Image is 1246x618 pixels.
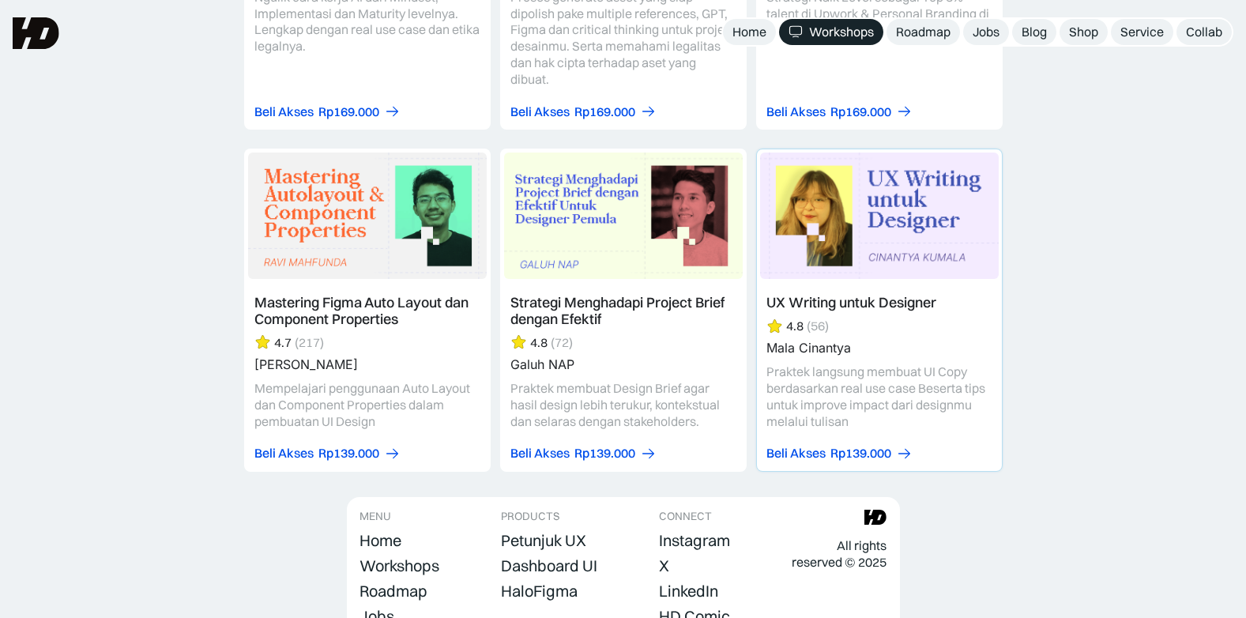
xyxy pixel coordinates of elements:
[1111,19,1173,45] a: Service
[501,582,578,601] div: HaloFigma
[659,529,730,552] a: Instagram
[1022,24,1047,40] div: Blog
[1069,24,1098,40] div: Shop
[766,445,913,462] a: Beli AksesRp139.000
[963,19,1009,45] a: Jobs
[830,445,891,462] div: Rp139.000
[896,24,950,40] div: Roadmap
[254,104,401,120] a: Beli AksesRp169.000
[1186,24,1222,40] div: Collab
[659,582,718,601] div: LinkedIn
[359,531,401,550] div: Home
[254,104,314,120] div: Beli Akses
[359,582,427,601] div: Roadmap
[359,580,427,602] a: Roadmap
[501,510,559,523] div: PRODUCTS
[510,445,657,462] a: Beli AksesRp139.000
[359,555,439,577] a: Workshops
[766,104,913,120] a: Beli AksesRp169.000
[1060,19,1108,45] a: Shop
[732,24,766,40] div: Home
[318,445,379,462] div: Rp139.000
[792,537,887,571] div: All rights reserved © 2025
[779,19,883,45] a: Workshops
[501,555,597,577] a: Dashboard UI
[510,104,570,120] div: Beli Akses
[973,24,999,40] div: Jobs
[659,531,730,550] div: Instagram
[766,104,826,120] div: Beli Akses
[501,580,578,602] a: HaloFigma
[659,510,712,523] div: CONNECT
[318,104,379,120] div: Rp169.000
[809,24,874,40] div: Workshops
[359,529,401,552] a: Home
[1176,19,1232,45] a: Collab
[766,445,826,462] div: Beli Akses
[359,510,391,523] div: MENU
[510,445,570,462] div: Beli Akses
[887,19,960,45] a: Roadmap
[501,531,586,550] div: Petunjuk UX
[574,445,635,462] div: Rp139.000
[501,529,586,552] a: Petunjuk UX
[574,104,635,120] div: Rp169.000
[659,580,718,602] a: LinkedIn
[1012,19,1056,45] a: Blog
[510,104,657,120] a: Beli AksesRp169.000
[723,19,776,45] a: Home
[830,104,891,120] div: Rp169.000
[254,445,401,462] a: Beli AksesRp139.000
[659,555,669,577] a: X
[359,556,439,575] div: Workshops
[501,556,597,575] div: Dashboard UI
[254,445,314,462] div: Beli Akses
[659,556,669,575] div: X
[1120,24,1164,40] div: Service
